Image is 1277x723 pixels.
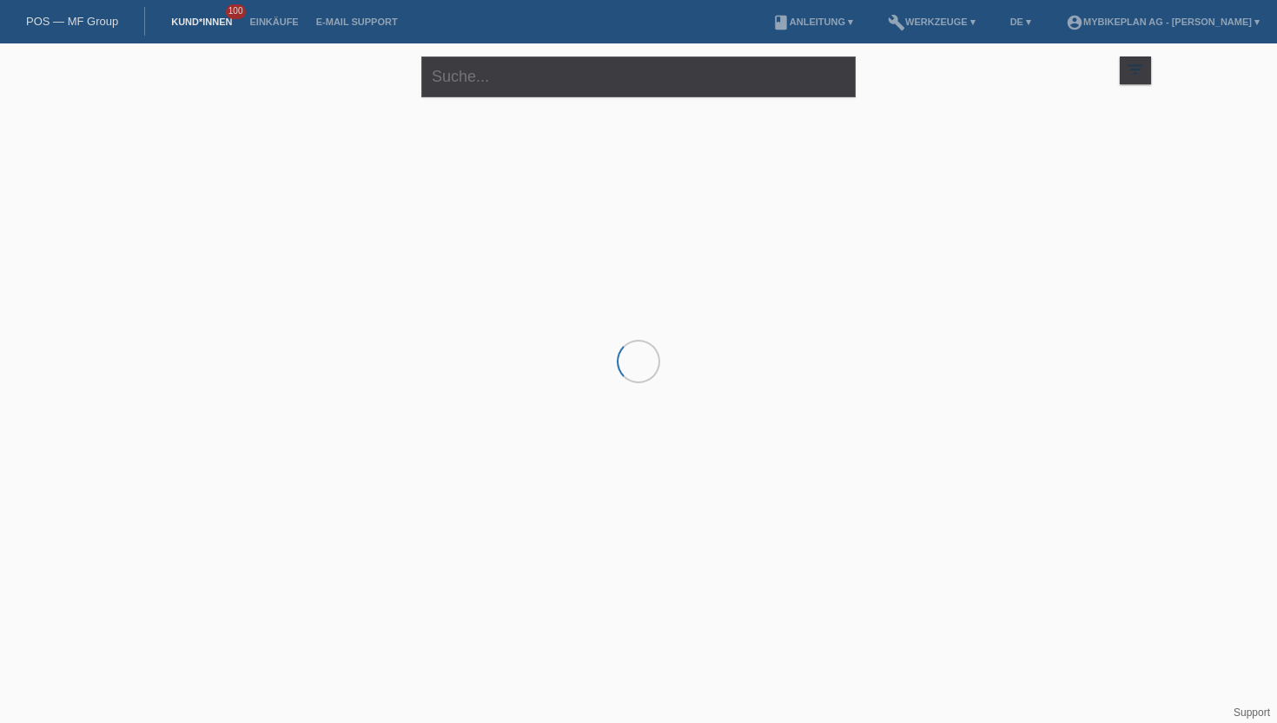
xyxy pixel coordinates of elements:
a: Support [1234,706,1270,719]
a: bookAnleitung ▾ [764,17,862,27]
a: E-Mail Support [308,17,407,27]
i: book [772,14,790,31]
a: account_circleMybikeplan AG - [PERSON_NAME] ▾ [1057,17,1268,27]
i: account_circle [1066,14,1083,31]
input: Suche... [421,56,856,97]
a: Kund*innen [162,17,241,27]
a: DE ▾ [1002,17,1040,27]
a: POS — MF Group [26,15,118,28]
a: Einkäufe [241,17,307,27]
i: filter_list [1126,60,1145,79]
span: 100 [226,4,247,19]
i: build [888,14,905,31]
a: buildWerkzeuge ▾ [879,17,984,27]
